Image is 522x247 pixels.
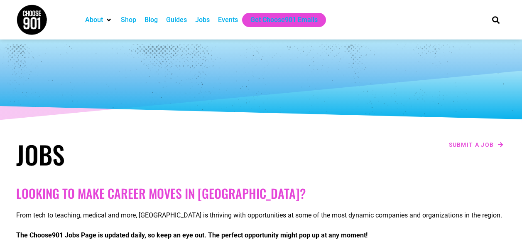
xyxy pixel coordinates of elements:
[16,186,506,201] h2: Looking to make career moves in [GEOGRAPHIC_DATA]?
[446,139,506,150] a: Submit a job
[449,142,494,148] span: Submit a job
[16,139,257,169] h1: Jobs
[121,15,136,25] a: Shop
[489,13,502,27] div: Search
[145,15,158,25] a: Blog
[85,15,103,25] a: About
[81,13,478,27] nav: Main nav
[195,15,210,25] a: Jobs
[166,15,187,25] a: Guides
[250,15,318,25] a: Get Choose901 Emails
[16,210,506,220] p: From tech to teaching, medical and more, [GEOGRAPHIC_DATA] is thriving with opportunities at some...
[16,231,368,239] strong: The Choose901 Jobs Page is updated daily, so keep an eye out. The perfect opportunity might pop u...
[218,15,238,25] a: Events
[81,13,117,27] div: About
